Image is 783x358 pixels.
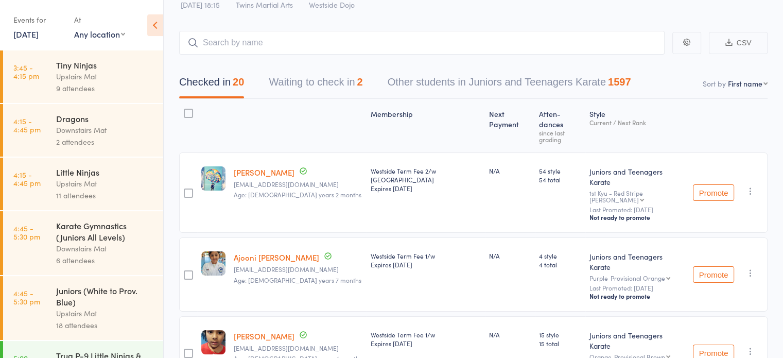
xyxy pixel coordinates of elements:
[233,76,244,88] div: 20
[13,28,39,40] a: [DATE]
[234,181,362,188] small: sunilthayil@hotmail.com
[234,331,294,342] a: [PERSON_NAME]
[489,251,531,260] div: N/A
[589,292,685,300] div: Not ready to promote
[74,28,125,40] div: Any location
[585,104,689,148] div: Style
[13,11,64,28] div: Events for
[608,76,631,88] div: 1597
[269,71,362,98] button: Waiting to check in2
[539,339,581,348] span: 15 total
[589,206,685,213] small: Last Promoted: [DATE]
[56,59,154,71] div: Tiny Ninjas
[388,71,631,98] button: Other students in Juniors and Teenagers Karate1597
[371,184,481,193] div: Expires [DATE]
[3,104,163,157] a: 4:15 -4:45 pmDragonsDownstairs Mat2 attendees
[539,129,581,143] div: since last grading
[539,260,581,269] span: 4 total
[56,220,154,243] div: Karate Gymnastics (Juniors All Levels)
[539,330,581,339] span: 15 style
[589,119,685,126] div: Current / Next Rank
[3,158,163,210] a: 4:15 -4:45 pmLittle NinjasUpstairs Mat11 attendees
[201,251,225,276] img: image1677047392.png
[56,71,154,82] div: Upstairs Mat
[234,190,361,199] span: Age: [DEMOGRAPHIC_DATA] years 2 months
[589,284,685,292] small: Last Promoted: [DATE]
[179,31,665,55] input: Search by name
[371,260,481,269] div: Expires [DATE]
[693,266,734,283] button: Promote
[589,190,685,203] div: 1st Kyu - Red Stripe
[589,251,685,272] div: Juniors and Teenagers Karate
[13,171,41,187] time: 4:15 - 4:45 pm
[357,76,362,88] div: 2
[56,82,154,94] div: 9 attendees
[234,276,361,284] span: Age: [DEMOGRAPHIC_DATA] years 7 months
[56,124,154,136] div: Downstairs Mat
[234,167,294,178] a: [PERSON_NAME]
[703,78,726,89] label: Sort by
[535,104,585,148] div: Atten­dances
[371,339,481,348] div: Expires [DATE]
[728,78,762,89] div: First name
[13,63,39,80] time: 3:45 - 4:15 pm
[56,319,154,331] div: 18 attendees
[56,285,154,308] div: Juniors (White to Prov. Blue)
[589,330,685,351] div: Juniors and Teenagers Karate
[371,166,481,193] div: Westside Term Fee 2/w [GEOGRAPHIC_DATA]
[371,330,481,348] div: Westside Term Fee 1/w
[56,243,154,254] div: Downstairs Mat
[234,345,362,352] small: sabighimire43@gmail.com
[74,11,125,28] div: At
[56,166,154,178] div: Little Ninjas
[371,251,481,269] div: Westside Term Fee 1/w
[201,166,225,191] img: image1750154579.png
[56,254,154,266] div: 6 attendees
[489,330,531,339] div: N/A
[3,211,163,275] a: 4:45 -5:30 pmKarate Gymnastics (Juniors All Levels)Downstairs Mat6 attendees
[201,330,225,354] img: image1619595221.png
[56,178,154,190] div: Upstairs Mat
[589,196,639,203] div: [PERSON_NAME]
[485,104,535,148] div: Next Payment
[611,275,665,281] div: Provisional Orange
[234,266,362,273] small: neerusikand@gmail.com
[13,224,40,241] time: 4:45 - 5:30 pm
[589,213,685,221] div: Not ready to promote
[589,166,685,187] div: Juniors and Teenagers Karate
[56,136,154,148] div: 2 attendees
[56,308,154,319] div: Upstairs Mat
[56,190,154,201] div: 11 attendees
[3,50,163,103] a: 3:45 -4:15 pmTiny NinjasUpstairs Mat9 attendees
[539,166,581,175] span: 54 style
[234,252,319,263] a: Ajooni [PERSON_NAME]
[539,251,581,260] span: 4 style
[693,184,734,201] button: Promote
[709,32,768,54] button: CSV
[13,289,40,305] time: 4:45 - 5:30 pm
[179,71,244,98] button: Checked in20
[539,175,581,184] span: 54 total
[489,166,531,175] div: N/A
[3,276,163,340] a: 4:45 -5:30 pmJuniors (White to Prov. Blue)Upstairs Mat18 attendees
[367,104,485,148] div: Membership
[589,275,685,281] div: Purple
[13,117,41,133] time: 4:15 - 4:45 pm
[56,113,154,124] div: Dragons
